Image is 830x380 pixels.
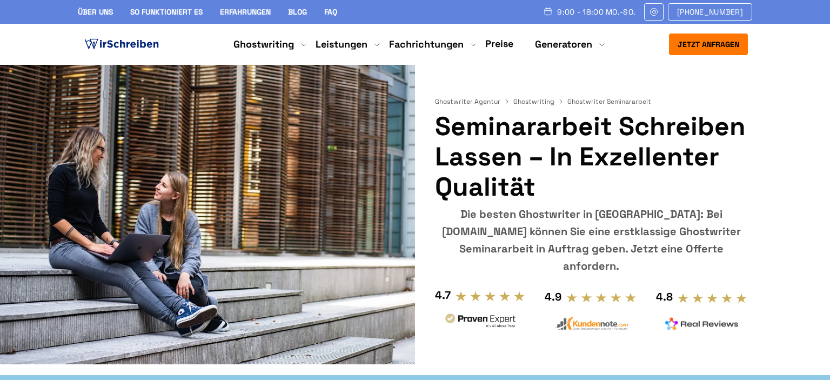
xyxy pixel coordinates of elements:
[389,38,464,51] a: Fachrichtungen
[513,97,565,106] a: Ghostwriting
[535,38,592,51] a: Generatoren
[669,34,748,55] button: Jetzt anfragen
[435,97,511,106] a: Ghostwriter Agentur
[554,316,628,331] img: kundennote
[649,8,659,16] img: Email
[668,3,752,21] a: [PHONE_NUMBER]
[566,292,637,304] img: stars
[567,97,651,106] span: Ghostwriter Seminararbeit
[543,7,553,16] img: Schedule
[435,286,451,304] div: 4.7
[677,8,743,16] span: [PHONE_NUMBER]
[665,317,739,330] img: realreviews
[485,37,513,50] a: Preise
[557,8,635,16] span: 9:00 - 18:00 Mo.-So.
[435,205,748,275] div: Die besten Ghostwriter in [GEOGRAPHIC_DATA]: Bei [DOMAIN_NAME] können Sie eine erstklassige Ghost...
[656,288,673,305] div: 4.8
[78,7,113,17] a: Über uns
[220,7,271,17] a: Erfahrungen
[233,38,294,51] a: Ghostwriting
[677,292,748,304] img: stars
[130,7,203,17] a: So funktioniert es
[545,288,561,305] div: 4.9
[435,111,748,202] h1: Seminararbeit Schreiben Lassen – in exzellenter Qualität
[455,290,526,302] img: stars
[324,7,337,17] a: FAQ
[444,312,517,332] img: provenexpert
[82,36,161,52] img: logo ghostwriter-österreich
[316,38,367,51] a: Leistungen
[288,7,307,17] a: Blog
